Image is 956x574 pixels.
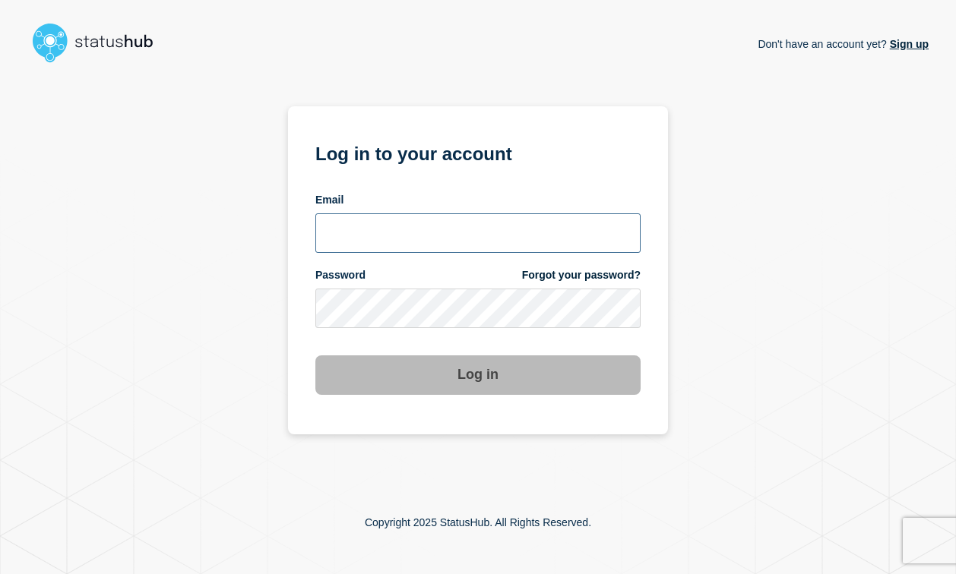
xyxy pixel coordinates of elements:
p: Don't have an account yet? [758,26,929,62]
img: StatusHub logo [27,18,172,67]
a: Forgot your password? [522,268,641,282]
span: Password [315,268,366,282]
p: Copyright 2025 StatusHub. All Rights Reserved. [365,516,591,528]
input: email input [315,213,641,253]
button: Log in [315,355,641,395]
h1: Log in to your account [315,138,641,166]
a: Sign up [887,38,929,50]
span: Email [315,193,343,207]
input: password input [315,289,641,328]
